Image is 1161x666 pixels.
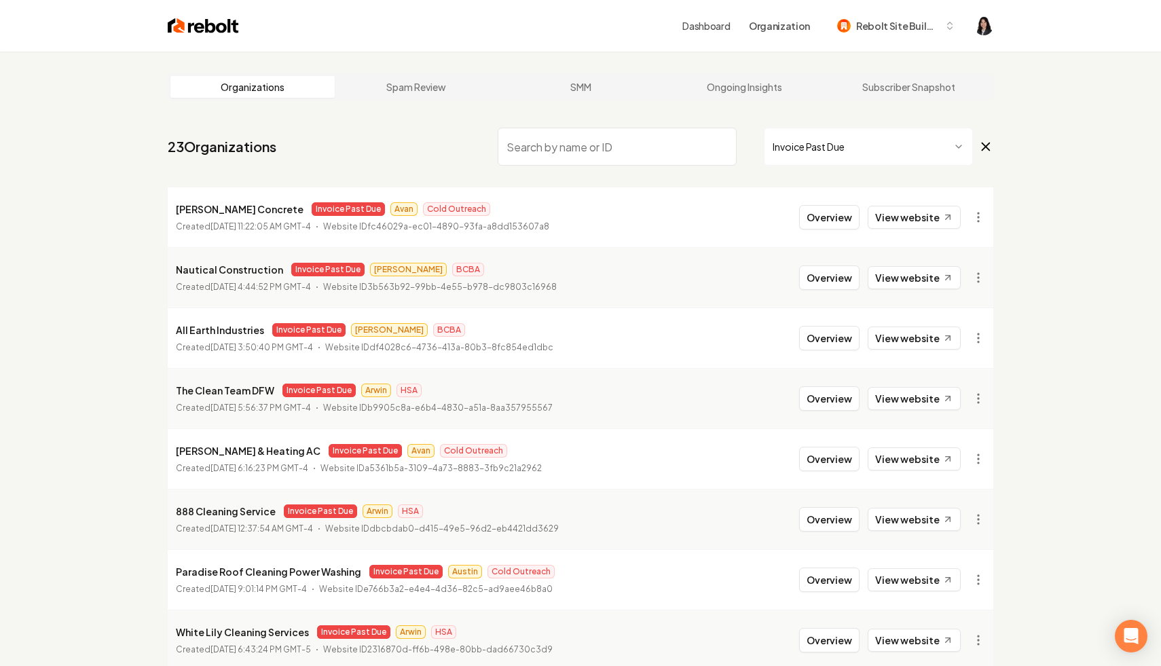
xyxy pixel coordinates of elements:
[741,14,818,38] button: Organization
[210,221,311,232] time: [DATE] 11:22:05 AM GMT-4
[210,584,307,594] time: [DATE] 9:01:14 PM GMT-4
[974,16,993,35] img: Haley Paramoure
[210,342,313,352] time: [DATE] 3:50:40 PM GMT-4
[397,384,422,397] span: HSA
[370,263,447,276] span: [PERSON_NAME]
[361,384,391,397] span: Arwin
[272,323,346,337] span: Invoice Past Due
[210,644,311,654] time: [DATE] 6:43:24 PM GMT-5
[868,629,961,652] a: View website
[448,565,482,578] span: Austin
[176,382,274,399] p: The Clean Team DFW
[176,220,311,234] p: Created
[176,401,311,415] p: Created
[210,403,311,413] time: [DATE] 5:56:37 PM GMT-4
[868,266,961,289] a: View website
[396,625,426,639] span: Arwin
[323,401,553,415] p: Website ID b9905c8a-e6b4-4830-a51a-8aa357955567
[799,568,860,592] button: Overview
[320,462,542,475] p: Website ID a5361b5a-3109-4a73-8883-3fb9c21a2962
[423,202,490,216] span: Cold Outreach
[398,504,423,518] span: HSA
[168,137,276,156] a: 23Organizations
[498,128,737,166] input: Search by name or ID
[826,76,991,98] a: Subscriber Snapshot
[799,326,860,350] button: Overview
[363,504,392,518] span: Arwin
[431,625,456,639] span: HSA
[176,280,311,294] p: Created
[440,444,507,458] span: Cold Outreach
[210,523,313,534] time: [DATE] 12:37:54 AM GMT-4
[487,565,555,578] span: Cold Outreach
[837,19,851,33] img: Rebolt Site Builder
[176,462,308,475] p: Created
[282,384,356,397] span: Invoice Past Due
[369,565,443,578] span: Invoice Past Due
[176,582,307,596] p: Created
[682,19,730,33] a: Dashboard
[335,76,499,98] a: Spam Review
[176,261,283,278] p: Nautical Construction
[210,282,311,292] time: [DATE] 4:44:52 PM GMT-4
[176,341,313,354] p: Created
[176,503,276,519] p: 888 Cleaning Service
[176,443,320,459] p: [PERSON_NAME] & Heating AC
[210,463,308,473] time: [DATE] 6:16:23 PM GMT-4
[176,201,303,217] p: [PERSON_NAME] Concrete
[856,19,939,33] span: Rebolt Site Builder
[176,522,313,536] p: Created
[176,643,311,656] p: Created
[323,643,553,656] p: Website ID 2316870d-ff6b-498e-80bb-dad66730c3d9
[799,386,860,411] button: Overview
[799,628,860,652] button: Overview
[1115,620,1147,652] div: Open Intercom Messenger
[663,76,827,98] a: Ongoing Insights
[170,76,335,98] a: Organizations
[799,507,860,532] button: Overview
[868,447,961,470] a: View website
[390,202,418,216] span: Avan
[351,323,428,337] span: [PERSON_NAME]
[325,522,559,536] p: Website ID dbcbdab0-d415-49e5-96d2-eb4421dd3629
[868,387,961,410] a: View website
[329,444,402,458] span: Invoice Past Due
[284,504,357,518] span: Invoice Past Due
[323,280,557,294] p: Website ID 3b563b92-99bb-4e55-b978-dc9803c16968
[176,624,309,640] p: White Lily Cleaning Services
[176,322,264,338] p: All Earth Industries
[868,327,961,350] a: View website
[452,263,484,276] span: BCBA
[799,205,860,229] button: Overview
[176,563,361,580] p: Paradise Roof Cleaning Power Washing
[291,263,365,276] span: Invoice Past Due
[799,265,860,290] button: Overview
[407,444,435,458] span: Avan
[868,508,961,531] a: View website
[868,568,961,591] a: View website
[168,16,239,35] img: Rebolt Logo
[323,220,549,234] p: Website ID fc46029a-ec01-4890-93fa-a8dd153607a8
[317,625,390,639] span: Invoice Past Due
[312,202,385,216] span: Invoice Past Due
[974,16,993,35] button: Open user button
[868,206,961,229] a: View website
[325,341,553,354] p: Website ID df4028c6-4736-413a-80b3-8fc854ed1dbc
[799,447,860,471] button: Overview
[498,76,663,98] a: SMM
[433,323,465,337] span: BCBA
[319,582,553,596] p: Website ID e766b3a2-e4e4-4d36-82c5-ad9aee46b8a0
